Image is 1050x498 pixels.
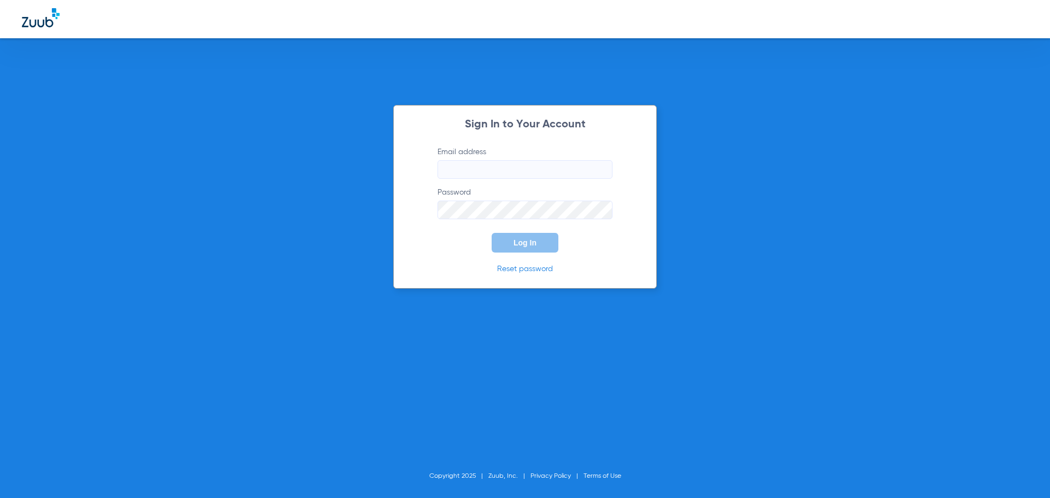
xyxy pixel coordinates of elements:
label: Password [437,187,612,219]
li: Copyright 2025 [429,471,488,482]
label: Email address [437,147,612,179]
span: Log In [514,238,536,247]
h2: Sign In to Your Account [421,119,629,130]
button: Log In [492,233,558,253]
li: Zuub, Inc. [488,471,530,482]
input: Email address [437,160,612,179]
a: Reset password [497,265,553,273]
input: Password [437,201,612,219]
a: Privacy Policy [530,473,571,479]
a: Terms of Use [584,473,621,479]
img: Zuub Logo [22,8,60,27]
